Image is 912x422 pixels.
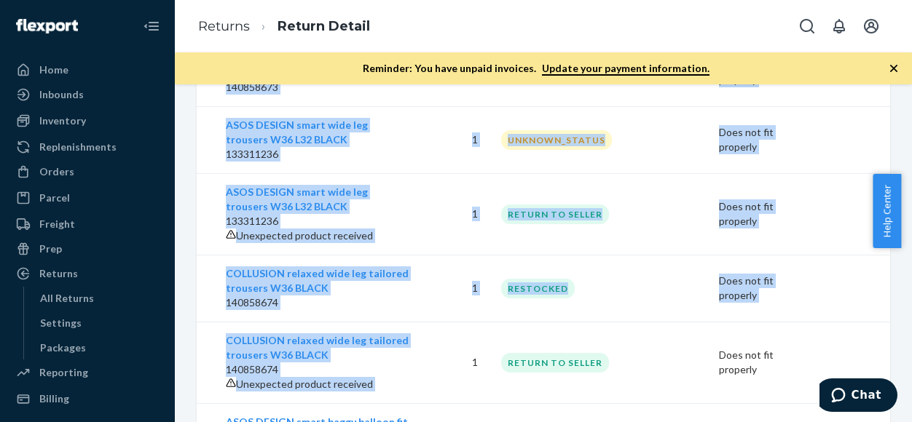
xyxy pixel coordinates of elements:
[39,63,68,77] div: Home
[857,12,886,41] button: Open account menu
[226,267,409,294] a: COLLUSION relaxed wide leg tailored trousers W36 BLACK
[39,266,78,281] div: Returns
[9,58,166,81] a: Home
[39,217,75,231] div: Freight
[278,18,370,34] a: Return Detail
[186,5,382,48] ol: breadcrumbs
[236,229,373,242] span: Unexpected product received
[363,61,709,76] p: Reminder: You have unpaid invoices.
[39,114,86,128] div: Inventory
[226,362,410,377] p: 140858674
[422,173,490,255] td: 1
[873,174,901,248] button: Help Center
[422,106,490,173] td: 1
[9,262,166,285] a: Returns
[9,109,166,132] a: Inventory
[137,12,166,41] button: Close Navigation
[501,130,612,150] div: UNKNOWN_STATUS
[9,160,166,183] a: Orders
[9,83,166,106] a: Inbounds
[226,214,410,228] p: 133311236
[9,361,166,384] a: Reporting
[226,119,368,146] a: ASOS DESIGN smart wide leg trousers W36 L32 BLACK
[226,295,410,310] p: 140858674
[39,242,62,256] div: Prep
[9,212,166,236] a: Freight
[9,387,166,410] a: Billing
[226,147,410,162] p: 133311236
[9,135,166,159] a: Replenishments
[793,12,822,41] button: Open Search Box
[422,322,490,403] td: 1
[16,19,78,33] img: Flexport logo
[226,80,410,95] p: 140858673
[9,237,166,260] a: Prep
[9,186,166,210] a: Parcel
[719,348,802,377] p: Does not fit properly
[825,12,854,41] button: Open notifications
[719,274,802,303] p: Does not fit properly
[236,378,373,390] span: Unexpected product received
[39,365,88,380] div: Reporting
[819,378,897,415] iframe: Opens a widget where you can chat to one of our agents
[39,191,70,205] div: Parcel
[542,62,709,76] a: Update your payment information.
[422,255,490,322] td: 1
[226,334,409,361] a: COLLUSION relaxed wide leg tailored trousers W36 BLACK
[501,204,609,224] div: RETURN TO SELLER
[719,125,802,154] p: Does not fit properly
[39,140,117,154] div: Replenishments
[33,287,167,310] a: All Returns
[40,341,86,355] div: Packages
[39,164,74,179] div: Orders
[33,336,167,359] a: Packages
[40,316,82,330] div: Settings
[39,391,69,406] div: Billing
[39,87,84,102] div: Inbounds
[226,186,368,212] a: ASOS DESIGN smart wide leg trousers W36 L32 BLACK
[501,353,609,373] div: RETURN TO SELLER
[719,199,802,228] p: Does not fit properly
[40,291,94,306] div: All Returns
[198,18,250,34] a: Returns
[33,311,167,335] a: Settings
[501,279,575,298] div: RESTOCKED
